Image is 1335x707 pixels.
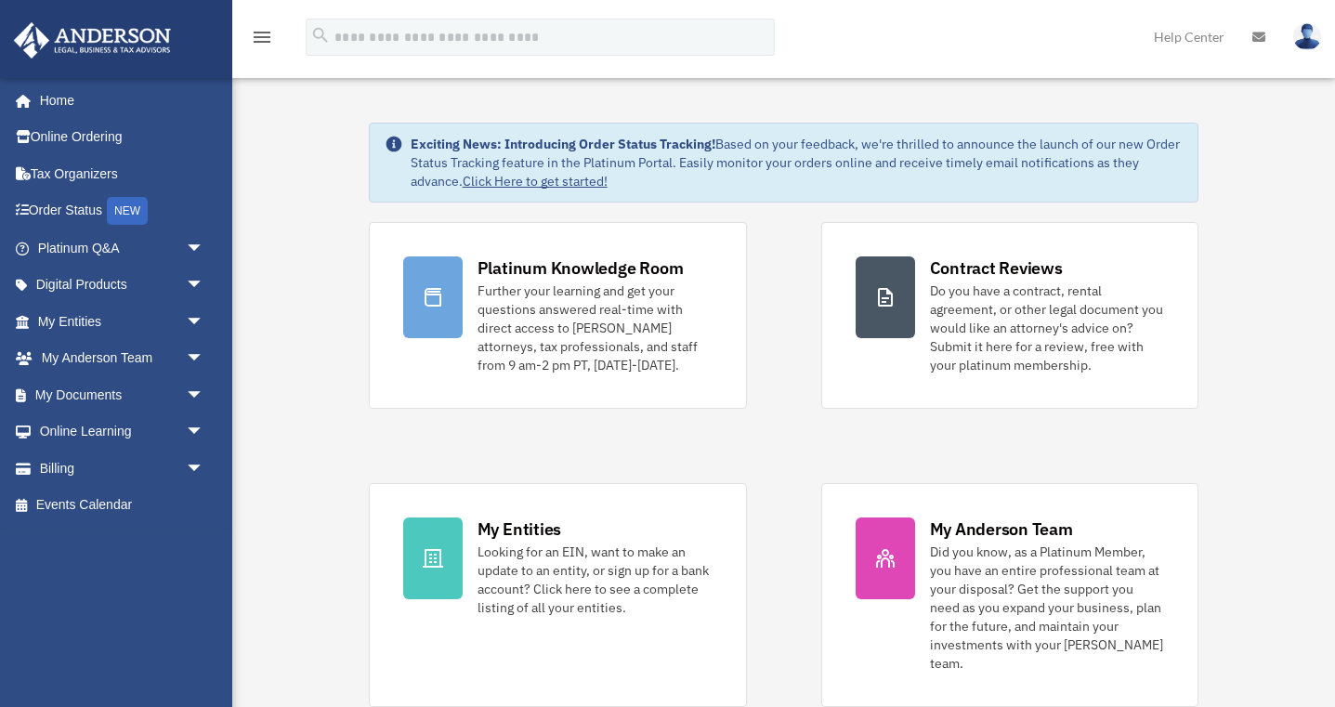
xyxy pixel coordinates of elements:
i: menu [251,26,273,48]
div: Platinum Knowledge Room [478,256,684,280]
a: Home [13,82,223,119]
div: Do you have a contract, rental agreement, or other legal document you would like an attorney's ad... [930,281,1165,374]
span: arrow_drop_down [186,267,223,305]
span: arrow_drop_down [186,229,223,268]
div: Did you know, as a Platinum Member, you have an entire professional team at your disposal? Get th... [930,543,1165,673]
a: Contract Reviews Do you have a contract, rental agreement, or other legal document you would like... [821,222,1199,409]
a: Tax Organizers [13,155,232,192]
a: Platinum Knowledge Room Further your learning and get your questions answered real-time with dire... [369,222,747,409]
span: arrow_drop_down [186,303,223,341]
div: My Anderson Team [930,517,1073,541]
a: Online Ordering [13,119,232,156]
div: Based on your feedback, we're thrilled to announce the launch of our new Order Status Tracking fe... [411,135,1184,190]
div: NEW [107,197,148,225]
img: Anderson Advisors Platinum Portal [8,22,177,59]
div: Further your learning and get your questions answered real-time with direct access to [PERSON_NAM... [478,281,713,374]
strong: Exciting News: Introducing Order Status Tracking! [411,136,715,152]
a: menu [251,33,273,48]
a: Platinum Q&Aarrow_drop_down [13,229,232,267]
div: Contract Reviews [930,256,1063,280]
a: Events Calendar [13,487,232,524]
a: Click Here to get started! [463,173,608,190]
a: My Documentsarrow_drop_down [13,376,232,413]
img: User Pic [1293,23,1321,50]
a: My Entitiesarrow_drop_down [13,303,232,340]
span: arrow_drop_down [186,413,223,452]
span: arrow_drop_down [186,450,223,488]
span: arrow_drop_down [186,376,223,414]
a: Billingarrow_drop_down [13,450,232,487]
i: search [310,25,331,46]
div: My Entities [478,517,561,541]
a: My Anderson Team Did you know, as a Platinum Member, you have an entire professional team at your... [821,483,1199,707]
div: Looking for an EIN, want to make an update to an entity, or sign up for a bank account? Click her... [478,543,713,617]
a: Digital Productsarrow_drop_down [13,267,232,304]
a: My Entities Looking for an EIN, want to make an update to an entity, or sign up for a bank accoun... [369,483,747,707]
span: arrow_drop_down [186,340,223,378]
a: My Anderson Teamarrow_drop_down [13,340,232,377]
a: Order StatusNEW [13,192,232,230]
a: Online Learningarrow_drop_down [13,413,232,451]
